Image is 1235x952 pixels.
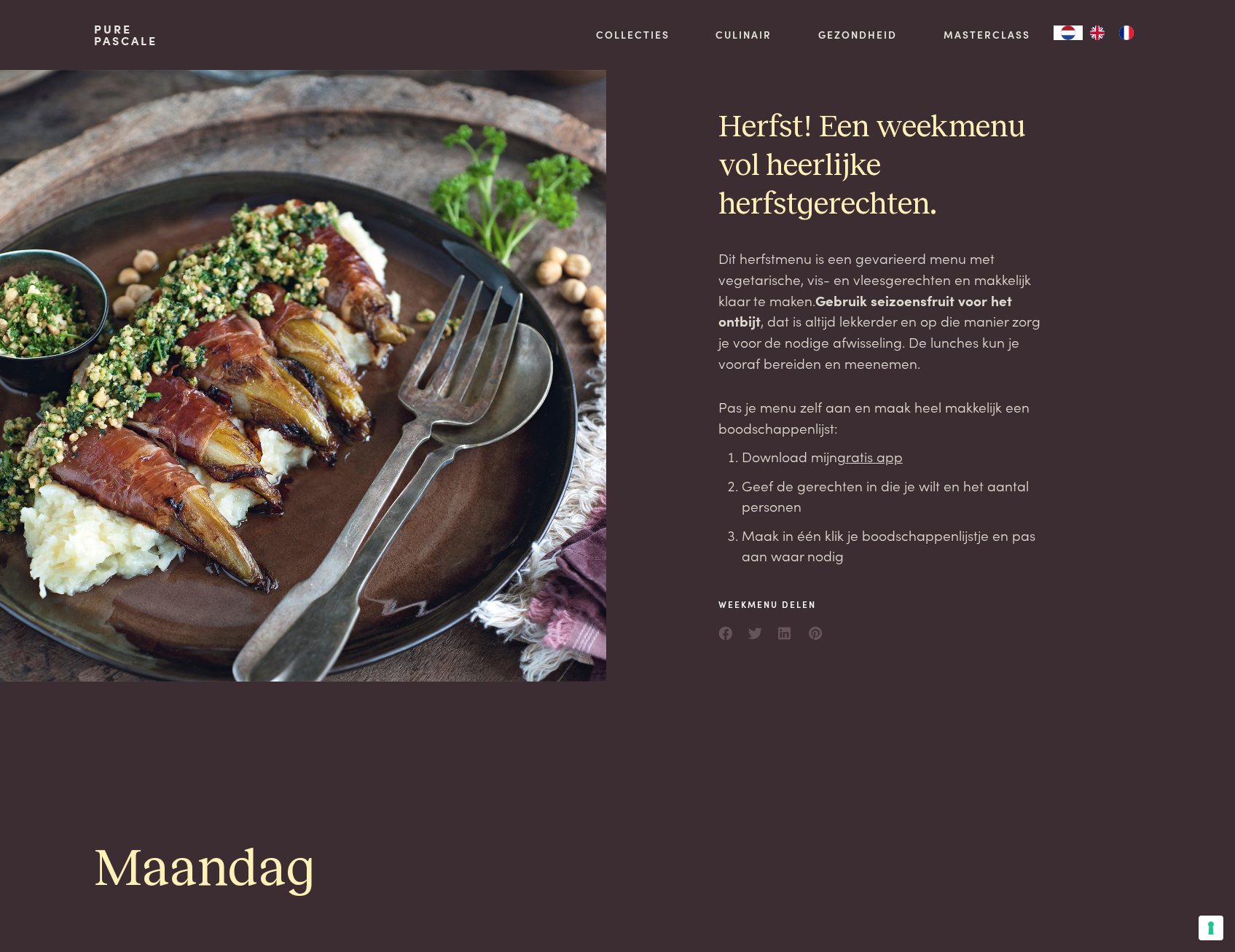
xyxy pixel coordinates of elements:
[596,27,670,42] a: Collecties
[718,109,1052,225] h2: Herfst! Een weekmenu vol heerlijke herfstgerechten.
[944,27,1030,42] a: Masterclass
[1054,26,1141,40] aside: Language selected: Nederlands
[718,397,1052,438] p: Pas je menu zelf aan en maak heel makkelijk een boodschappenlijst:
[1054,26,1083,40] a: NL
[715,27,772,42] a: Culinair
[1199,916,1223,940] button: Uw voorkeuren voor toestemming voor trackingtechnologieën
[718,248,1052,373] p: Dit herfstmenu is een gevarieerd menu met vegetarische, vis- en vleesgerechten en makkelijk klaar...
[742,446,1052,467] li: Download mijn
[718,290,1012,331] strong: Gebruik seizoensfruit voor het ontbijt
[1054,26,1083,40] div: Language
[742,475,1052,517] li: Geef de gerechten in die je wilt en het aantal personen
[94,837,1140,902] h1: Maandag
[1083,26,1141,40] ul: Language list
[94,23,157,47] a: PurePascale
[818,27,897,42] a: Gezondheid
[1083,26,1112,40] a: EN
[742,525,1052,566] li: Maak in één klik je boodschappenlijstje en pas aan waar nodig
[1112,26,1141,40] a: FR
[837,446,903,466] a: gratis app
[718,598,823,611] span: Weekmenu delen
